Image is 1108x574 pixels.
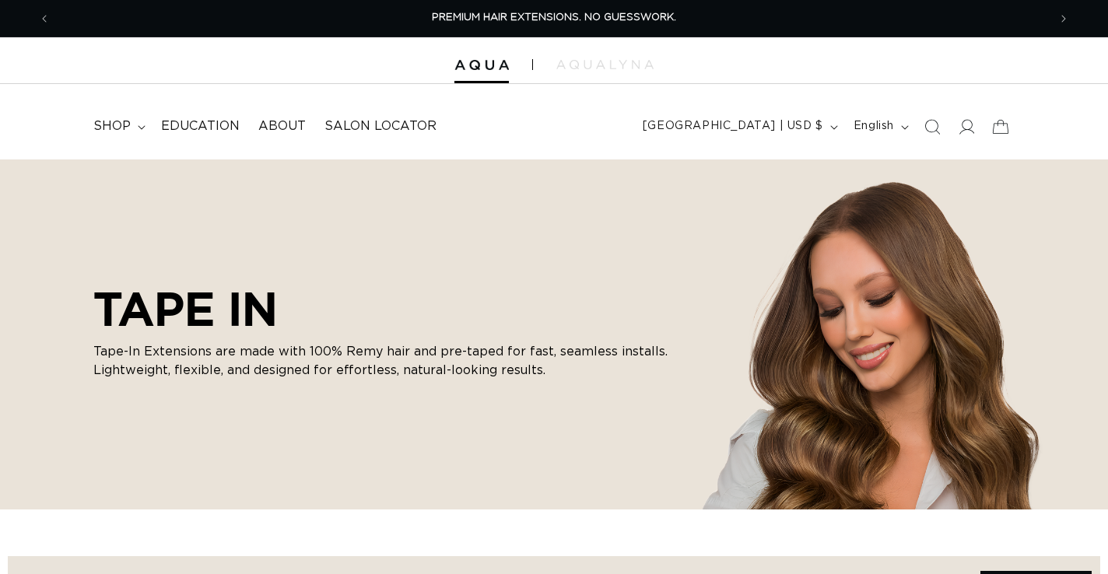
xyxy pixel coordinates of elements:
button: Previous announcement [27,4,61,33]
button: English [844,112,915,142]
span: About [258,118,306,135]
a: Salon Locator [315,109,446,144]
a: About [249,109,315,144]
summary: Search [915,110,949,144]
summary: shop [84,109,152,144]
span: shop [93,118,131,135]
span: Education [161,118,240,135]
h2: TAPE IN [93,282,685,336]
span: English [854,118,894,135]
span: PREMIUM HAIR EXTENSIONS. NO GUESSWORK. [432,12,676,23]
span: [GEOGRAPHIC_DATA] | USD $ [643,118,823,135]
p: Tape-In Extensions are made with 100% Remy hair and pre-taped for fast, seamless installs. Lightw... [93,342,685,380]
img: aqualyna.com [556,60,654,69]
span: Salon Locator [324,118,437,135]
img: Aqua Hair Extensions [454,60,509,71]
button: Next announcement [1047,4,1081,33]
button: [GEOGRAPHIC_DATA] | USD $ [633,112,844,142]
a: Education [152,109,249,144]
